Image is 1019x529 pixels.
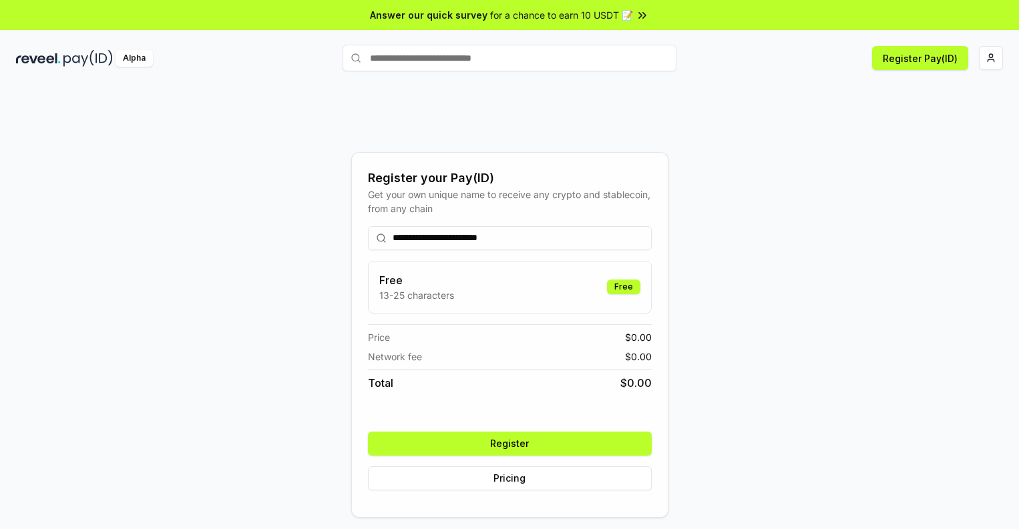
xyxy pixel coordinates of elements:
[16,50,61,67] img: reveel_dark
[116,50,153,67] div: Alpha
[368,330,390,344] span: Price
[368,169,652,187] div: Register your Pay(ID)
[368,466,652,490] button: Pricing
[370,8,487,22] span: Answer our quick survey
[872,46,968,70] button: Register Pay(ID)
[379,272,454,288] h3: Free
[368,375,393,391] span: Total
[379,288,454,302] p: 13-25 characters
[368,432,652,456] button: Register
[625,330,652,344] span: $ 0.00
[490,8,633,22] span: for a chance to earn 10 USDT 📝
[368,350,422,364] span: Network fee
[368,187,652,215] div: Get your own unique name to receive any crypto and stablecoin, from any chain
[63,50,113,67] img: pay_id
[620,375,652,391] span: $ 0.00
[625,350,652,364] span: $ 0.00
[607,280,640,294] div: Free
